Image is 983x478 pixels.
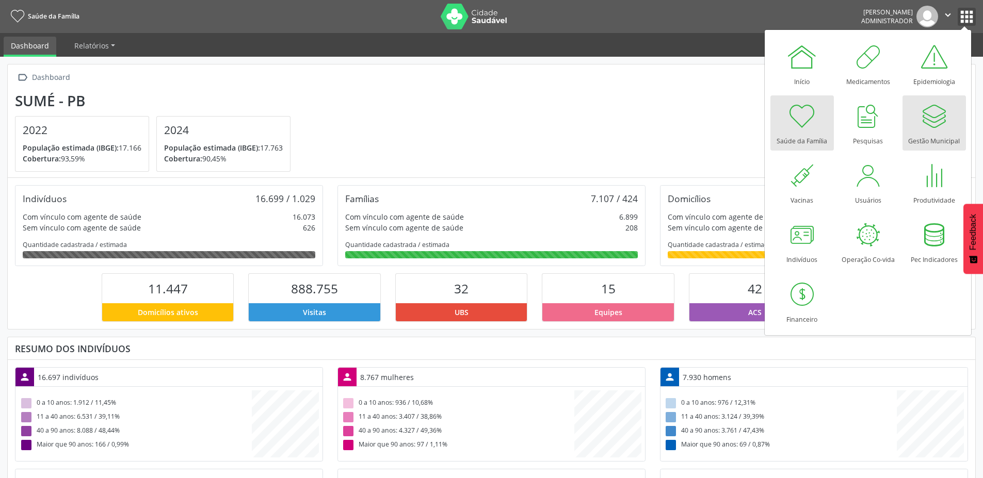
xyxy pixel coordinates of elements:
div: Com vínculo com agente de saúde [345,211,464,222]
div: Maior que 90 anos: 69 / 0,87% [664,438,897,452]
i:  [15,70,30,85]
span: Domicílios ativos [138,307,198,318]
a: Relatórios [67,37,122,55]
div: 7.107 / 424 [591,193,638,204]
a: Pec Indicadores [903,214,966,269]
i: person [19,371,30,383]
a: Usuários [836,155,900,210]
span: População estimada (IBGE): [23,143,119,153]
span: 11.447 [148,280,188,297]
span: Relatórios [74,41,109,51]
button:  [938,6,958,27]
div: 16.073 [293,211,315,222]
i:  [942,9,954,21]
span: Cobertura: [164,154,202,163]
div: 626 [303,222,315,233]
div: Com vínculo com agente de saúde [668,211,786,222]
p: 93,59% [23,153,141,164]
span: 42 [748,280,762,297]
p: 17.166 [23,142,141,153]
span: ACS [748,307,762,318]
span: UBS [455,307,469,318]
a: Produtividade [903,155,966,210]
a: Início [770,36,834,91]
button: apps [958,8,976,26]
a: Saúde da Família [7,8,79,25]
div: Quantidade cadastrada / estimada [345,240,638,249]
div: Famílias [345,193,379,204]
div: 0 a 10 anos: 936 / 10,68% [342,396,574,410]
div: 11 a 40 anos: 3.407 / 38,86% [342,410,574,424]
a: Financeiro [770,274,834,329]
p: 17.763 [164,142,283,153]
div: Sumé - PB [15,92,298,109]
div: [PERSON_NAME] [861,8,913,17]
div: 208 [625,222,638,233]
span: Visitas [303,307,326,318]
a: Pesquisas [836,95,900,151]
div: Resumo dos indivíduos [15,343,968,354]
div: 40 a 90 anos: 3.761 / 47,43% [664,424,897,438]
a: Saúde da Família [770,95,834,151]
span: 32 [454,280,469,297]
div: 16.699 / 1.029 [255,193,315,204]
div: Dashboard [30,70,72,85]
div: 11 a 40 anos: 3.124 / 39,39% [664,410,897,424]
a: Indivíduos [770,214,834,269]
img: img [916,6,938,27]
span: Feedback [969,214,978,250]
div: Sem vínculo com agente de saúde [23,222,141,233]
div: 8.767 mulheres [357,368,417,386]
h4: 2022 [23,124,141,137]
span: Administrador [861,17,913,25]
span: 888.755 [291,280,338,297]
div: 40 a 90 anos: 8.088 / 48,44% [19,424,252,438]
div: 7.930 homens [679,368,735,386]
h4: 2024 [164,124,283,137]
a: Gestão Municipal [903,95,966,151]
p: 90,45% [164,153,283,164]
div: Domicílios [668,193,711,204]
div: 11 a 40 anos: 6.531 / 39,11% [19,410,252,424]
div: Quantidade cadastrada / estimada [668,240,960,249]
div: Indivíduos [23,193,67,204]
a: Vacinas [770,155,834,210]
a: Epidemiologia [903,36,966,91]
button: Feedback - Mostrar pesquisa [963,204,983,274]
span: Cobertura: [23,154,61,163]
i: person [342,371,353,383]
div: Quantidade cadastrada / estimada [23,240,315,249]
div: 40 a 90 anos: 4.327 / 49,36% [342,424,574,438]
a: Medicamentos [836,36,900,91]
div: Maior que 90 anos: 97 / 1,11% [342,438,574,452]
a: Operação Co-vida [836,214,900,269]
span: 15 [601,280,616,297]
div: Com vínculo com agente de saúde [23,211,141,222]
div: 16.697 indivíduos [34,368,102,386]
div: 6.899 [619,211,638,222]
i: person [664,371,675,383]
span: Equipes [594,307,622,318]
div: Sem vínculo com agente de saúde [345,222,463,233]
div: Maior que 90 anos: 166 / 0,99% [19,438,252,452]
div: 0 a 10 anos: 1.912 / 11,45% [19,396,252,410]
div: 0 a 10 anos: 976 / 12,31% [664,396,897,410]
div: Sem vínculo com agente de saúde [668,222,786,233]
span: População estimada (IBGE): [164,143,260,153]
a:  Dashboard [15,70,72,85]
a: Dashboard [4,37,56,57]
span: Saúde da Família [28,12,79,21]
